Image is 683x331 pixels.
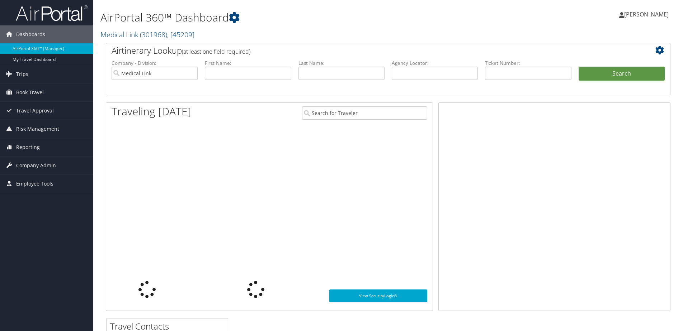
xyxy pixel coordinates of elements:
label: Agency Locator: [392,59,478,67]
span: Travel Approval [16,102,54,120]
a: Medical Link [100,30,194,39]
a: [PERSON_NAME] [619,4,676,25]
img: airportal-logo.png [16,5,88,21]
span: Reporting [16,138,40,156]
h1: AirPortal 360™ Dashboard [100,10,484,25]
input: Search for Traveler [302,106,427,120]
label: First Name: [205,59,291,67]
span: Risk Management [16,120,59,138]
span: Employee Tools [16,175,53,193]
span: , [ 45209 ] [167,30,194,39]
label: Last Name: [298,59,385,67]
span: Book Travel [16,83,44,101]
h1: Traveling [DATE] [112,104,191,119]
span: Company Admin [16,157,56,174]
span: ( 301968 ) [140,30,167,39]
a: View SecurityLogic® [329,289,427,302]
label: Company - Division: [112,59,198,67]
span: Trips [16,65,28,83]
button: Search [579,67,665,81]
h2: Airtinerary Lookup [112,44,618,57]
label: Ticket Number: [485,59,571,67]
span: Dashboards [16,25,45,43]
span: [PERSON_NAME] [624,10,669,18]
span: (at least one field required) [182,48,250,56]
